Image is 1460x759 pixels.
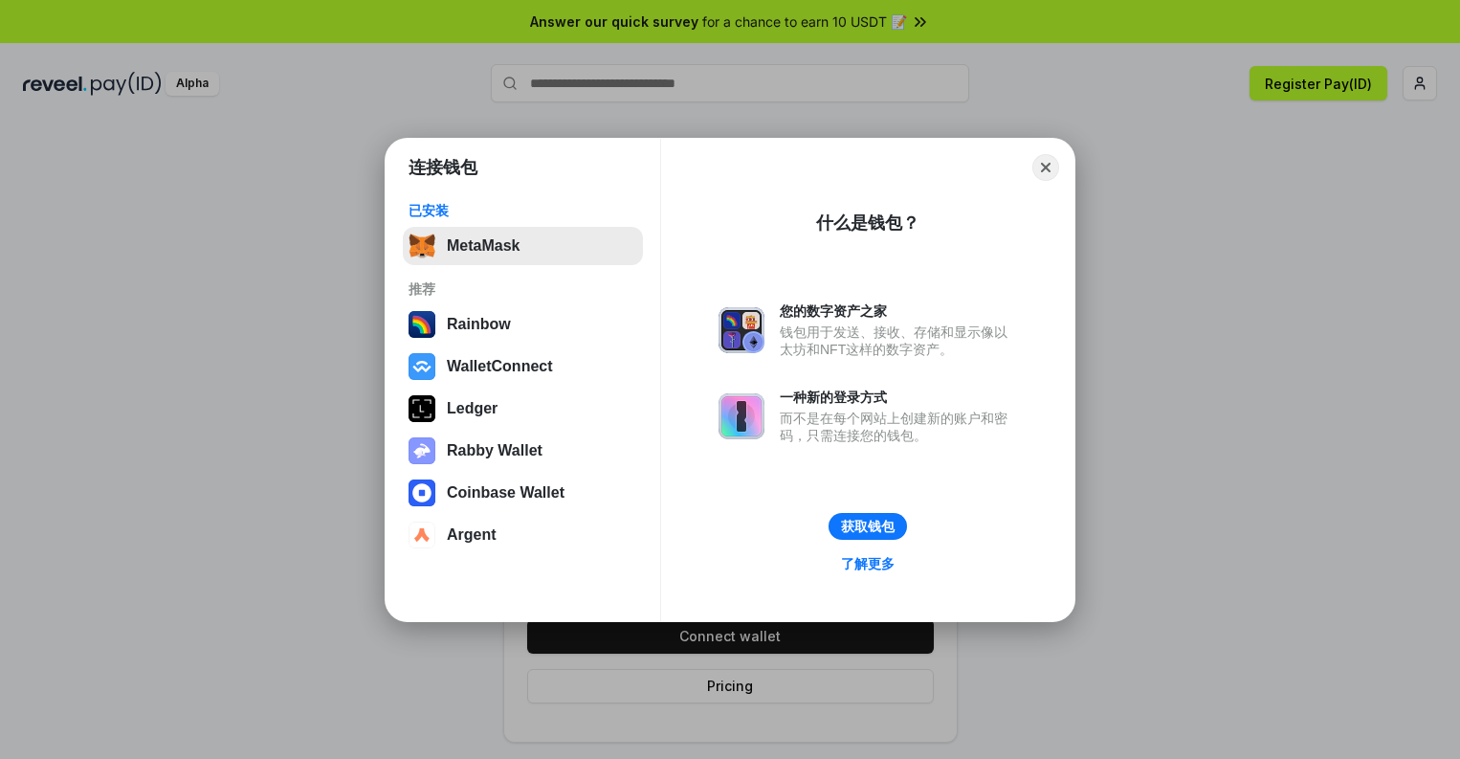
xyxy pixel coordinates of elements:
button: Rabby Wallet [403,432,643,470]
div: 什么是钱包？ [816,212,919,234]
button: Argent [403,516,643,554]
button: Ledger [403,390,643,428]
div: Ledger [447,400,498,417]
img: svg+xml,%3Csvg%20width%3D%2228%22%20height%3D%2228%22%20viewBox%3D%220%200%2028%2028%22%20fill%3D... [409,480,435,506]
button: MetaMask [403,227,643,265]
div: 一种新的登录方式 [780,389,1017,406]
img: svg+xml,%3Csvg%20fill%3D%22none%22%20height%3D%2233%22%20viewBox%3D%220%200%2035%2033%22%20width%... [409,233,435,259]
img: svg+xml,%3Csvg%20xmlns%3D%22http%3A%2F%2Fwww.w3.org%2F2000%2Fsvg%22%20width%3D%2228%22%20height%3... [409,395,435,422]
img: svg+xml,%3Csvg%20xmlns%3D%22http%3A%2F%2Fwww.w3.org%2F2000%2Fsvg%22%20fill%3D%22none%22%20viewBox... [409,437,435,464]
button: WalletConnect [403,347,643,386]
div: Coinbase Wallet [447,484,564,502]
div: WalletConnect [447,358,553,375]
button: Close [1032,154,1059,181]
div: 钱包用于发送、接收、存储和显示像以太坊和NFT这样的数字资产。 [780,324,1017,358]
img: svg+xml,%3Csvg%20width%3D%2228%22%20height%3D%2228%22%20viewBox%3D%220%200%2028%2028%22%20fill%3D... [409,522,435,548]
div: 已安装 [409,202,637,219]
img: svg+xml,%3Csvg%20xmlns%3D%22http%3A%2F%2Fwww.w3.org%2F2000%2Fsvg%22%20fill%3D%22none%22%20viewBox... [719,393,764,439]
div: 了解更多 [841,555,895,572]
div: Argent [447,526,497,544]
a: 了解更多 [830,551,906,576]
button: Coinbase Wallet [403,474,643,512]
h1: 连接钱包 [409,156,477,179]
img: svg+xml,%3Csvg%20width%3D%2228%22%20height%3D%2228%22%20viewBox%3D%220%200%2028%2028%22%20fill%3D... [409,353,435,380]
div: 而不是在每个网站上创建新的账户和密码，只需连接您的钱包。 [780,410,1017,444]
div: Rabby Wallet [447,442,542,459]
button: Rainbow [403,305,643,344]
div: 获取钱包 [841,518,895,535]
img: svg+xml,%3Csvg%20width%3D%22120%22%20height%3D%22120%22%20viewBox%3D%220%200%20120%20120%22%20fil... [409,311,435,338]
div: MetaMask [447,237,520,255]
div: Rainbow [447,316,511,333]
img: svg+xml,%3Csvg%20xmlns%3D%22http%3A%2F%2Fwww.w3.org%2F2000%2Fsvg%22%20fill%3D%22none%22%20viewBox... [719,307,764,353]
div: 推荐 [409,280,637,298]
button: 获取钱包 [829,513,907,540]
div: 您的数字资产之家 [780,302,1017,320]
